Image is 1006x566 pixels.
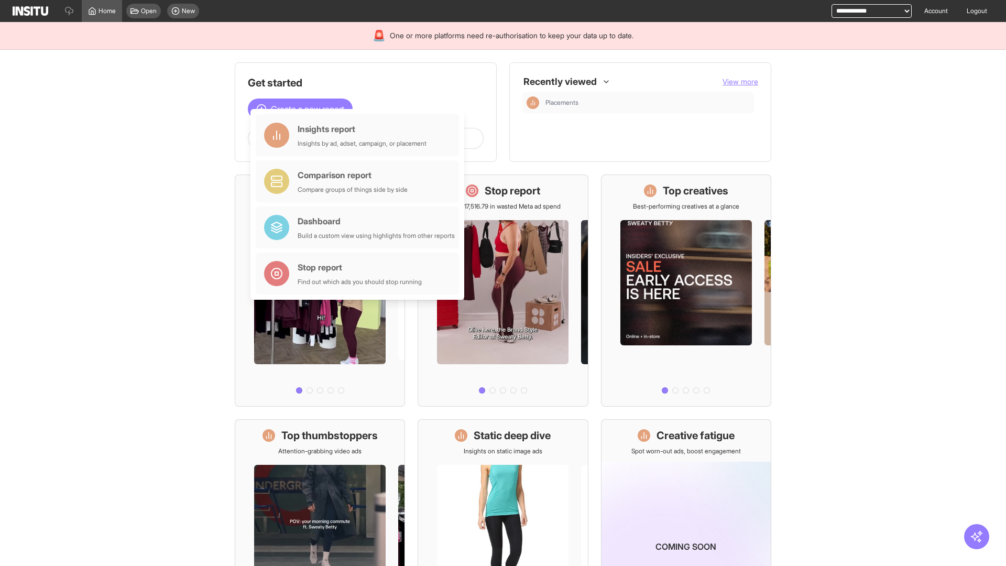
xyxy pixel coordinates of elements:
div: Find out which ads you should stop running [298,278,422,286]
span: One or more platforms need re-authorisation to keep your data up to date. [390,30,633,41]
button: Create a new report [248,99,353,119]
span: New [182,7,195,15]
span: Placements [545,99,750,107]
div: Insights report [298,123,427,135]
span: Open [141,7,157,15]
a: What's live nowSee all active ads instantly [235,175,405,407]
div: Comparison report [298,169,408,181]
p: Insights on static image ads [464,447,542,455]
h1: Top creatives [663,183,728,198]
div: Compare groups of things side by side [298,186,408,194]
span: Create a new report [271,103,344,115]
p: Attention-grabbing video ads [278,447,362,455]
img: Logo [13,6,48,16]
p: Best-performing creatives at a glance [633,202,739,211]
h1: Stop report [485,183,540,198]
h1: Static deep dive [474,428,551,443]
a: Top creativesBest-performing creatives at a glance [601,175,771,407]
a: Stop reportSave £17,516.79 in wasted Meta ad spend [418,175,588,407]
div: Dashboard [298,215,455,227]
button: View more [723,77,758,87]
h1: Get started [248,75,484,90]
div: Insights [527,96,539,109]
div: Build a custom view using highlights from other reports [298,232,455,240]
div: Stop report [298,261,422,274]
span: View more [723,77,758,86]
p: Save £17,516.79 in wasted Meta ad spend [445,202,561,211]
h1: Top thumbstoppers [281,428,378,443]
span: Home [99,7,116,15]
div: Insights by ad, adset, campaign, or placement [298,139,427,148]
div: 🚨 [373,28,386,43]
span: Placements [545,99,578,107]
